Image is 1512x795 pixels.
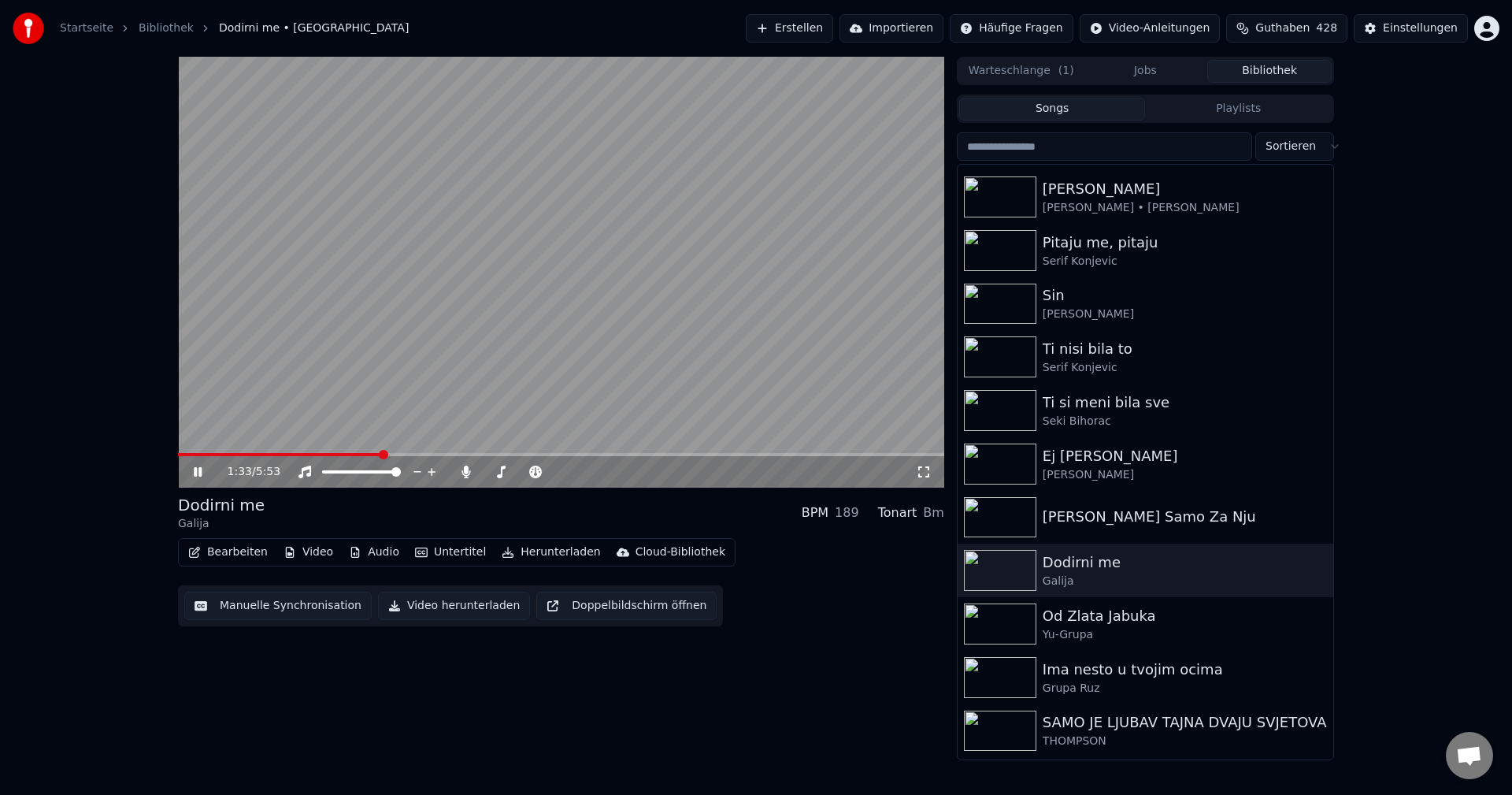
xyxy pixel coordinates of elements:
[343,541,406,563] button: Audio
[409,541,492,563] button: Untertitel
[1043,574,1327,589] div: Galija
[636,544,725,560] div: Cloud-Bibliothek
[1043,392,1327,414] div: Ti si meni bila sve
[1043,734,1327,749] div: THOMPSON
[228,464,252,480] span: 1:33
[1043,659,1327,681] div: Ima nesto u tvojim ocima
[1043,467,1327,483] div: [PERSON_NAME]
[1084,60,1208,83] button: Jobs
[1043,254,1327,269] div: Serif Konjevic
[923,503,944,522] div: Bm
[878,503,917,522] div: Tonart
[802,503,828,522] div: BPM
[1446,732,1493,779] div: Chat öffnen
[378,592,530,620] button: Video herunterladen
[60,20,113,36] a: Startseite
[495,541,606,563] button: Herunterladen
[1266,139,1316,154] span: Sortieren
[1043,506,1327,528] div: [PERSON_NAME] Samo Za Nju
[1043,306,1327,322] div: [PERSON_NAME]
[1255,20,1310,36] span: Guthaben
[1043,711,1327,734] div: SAMO JE LJUBAV TAJNA DVAJU SVJETOVA
[959,60,1084,83] button: Warteschlange
[835,503,859,522] div: 189
[1043,232,1327,254] div: Pitaju me, pitaju
[139,20,194,36] a: Bibliothek
[256,464,280,480] span: 5:53
[1383,20,1458,36] div: Einstellungen
[219,20,409,36] span: Dodirni me • [GEOGRAPHIC_DATA]
[1354,14,1468,43] button: Einstellungen
[1043,360,1327,376] div: Serif Konjevic
[1043,445,1327,467] div: Ej [PERSON_NAME]
[1043,200,1327,216] div: [PERSON_NAME] • [PERSON_NAME]
[13,13,44,44] img: youka
[959,98,1146,121] button: Songs
[1043,414,1327,429] div: Seki Bihorac
[839,14,943,43] button: Importieren
[277,541,339,563] button: Video
[182,541,274,563] button: Bearbeiten
[1207,60,1332,83] button: Bibliothek
[746,14,833,43] button: Erstellen
[184,592,372,620] button: Manuelle Synchronisation
[1043,627,1327,643] div: Yu-Grupa
[1043,284,1327,306] div: Sin
[178,494,265,516] div: Dodirni me
[536,592,717,620] button: Doppelbildschirm öffnen
[1058,63,1074,79] span: ( 1 )
[60,20,409,36] nav: breadcrumb
[178,516,265,532] div: Galija
[1080,14,1221,43] button: Video-Anleitungen
[1043,552,1327,574] div: Dodirni me
[1043,338,1327,360] div: Ti nisi bila to
[1145,98,1332,121] button: Playlists
[950,14,1073,43] button: Häufige Fragen
[1043,681,1327,697] div: Grupa Ruz
[228,464,265,480] div: /
[1226,14,1347,43] button: Guthaben428
[1043,605,1327,627] div: Od Zlata Jabuka
[1316,20,1337,36] span: 428
[1043,178,1327,200] div: [PERSON_NAME]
